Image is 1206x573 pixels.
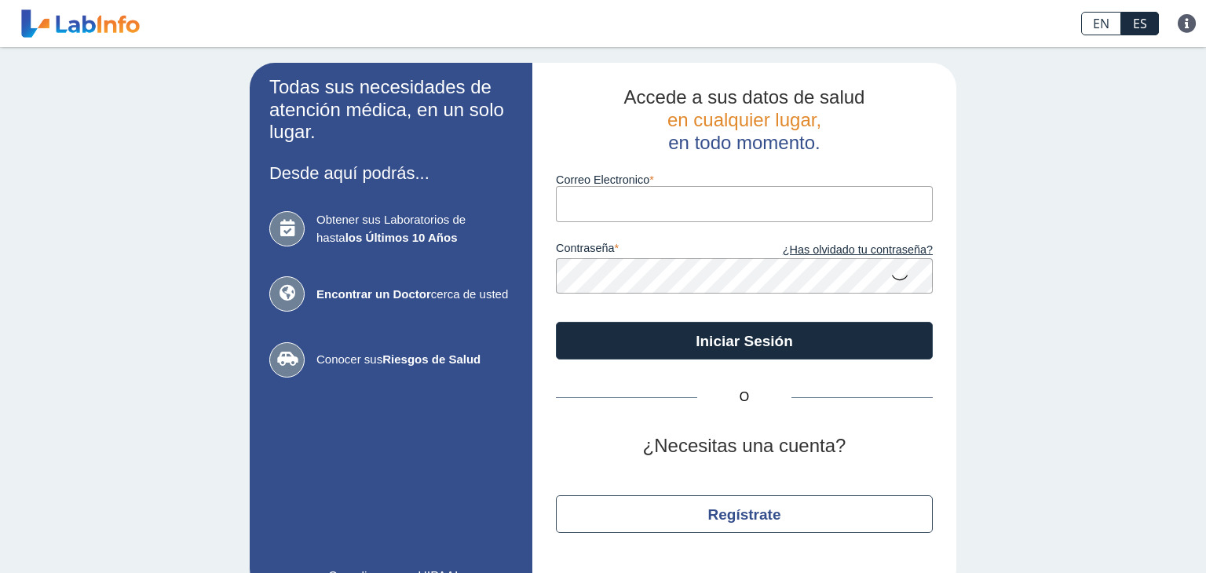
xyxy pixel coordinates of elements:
b: los Últimos 10 Años [345,231,458,244]
span: en cualquier lugar, [667,109,821,130]
label: contraseña [556,242,744,259]
span: Obtener sus Laboratorios de hasta [316,211,513,246]
label: Correo Electronico [556,173,933,186]
h2: Todas sus necesidades de atención médica, en un solo lugar. [269,76,513,144]
span: O [697,388,791,407]
a: EN [1081,12,1121,35]
iframe: Help widget launcher [1066,512,1189,556]
h2: ¿Necesitas una cuenta? [556,435,933,458]
b: Riesgos de Salud [382,352,481,366]
button: Regístrate [556,495,933,533]
a: ¿Has olvidado tu contraseña? [744,242,933,259]
a: ES [1121,12,1159,35]
span: Conocer sus [316,351,513,369]
b: Encontrar un Doctor [316,287,431,301]
h3: Desde aquí podrás... [269,163,513,183]
span: cerca de usted [316,286,513,304]
button: Iniciar Sesión [556,322,933,359]
span: en todo momento. [668,132,820,153]
span: Accede a sus datos de salud [624,86,865,108]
